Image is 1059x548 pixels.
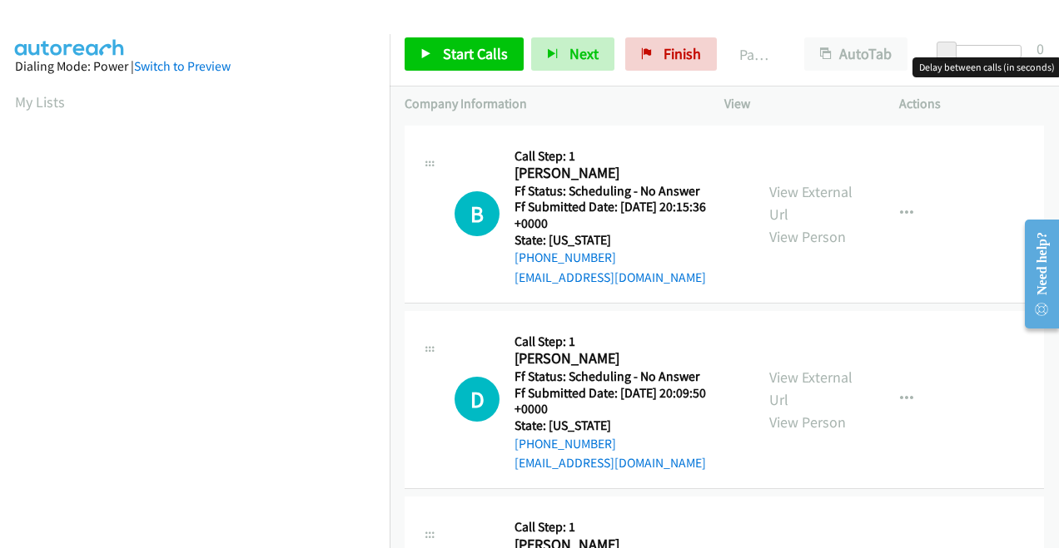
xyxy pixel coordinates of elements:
[515,385,739,417] h5: Ff Submitted Date: [DATE] 20:09:50 +0000
[625,37,717,71] a: Finish
[769,182,853,224] a: View External Url
[443,44,508,63] span: Start Calls
[455,377,500,422] h1: D
[515,232,739,249] h5: State: [US_STATE]
[515,269,706,285] a: [EMAIL_ADDRESS][DOMAIN_NAME]
[405,94,694,114] p: Company Information
[1037,37,1044,60] div: 0
[15,57,375,77] div: Dialing Mode: Power |
[515,455,706,471] a: [EMAIL_ADDRESS][DOMAIN_NAME]
[515,519,739,536] h5: Call Step: 1
[739,43,774,66] p: Paused
[515,333,739,350] h5: Call Step: 1
[664,44,701,63] span: Finish
[405,37,524,71] a: Start Calls
[134,58,231,74] a: Switch to Preview
[769,412,846,432] a: View Person
[15,92,65,111] a: My Lists
[515,417,739,434] h5: State: [US_STATE]
[531,37,614,71] button: Next
[515,436,616,452] a: [PHONE_NUMBER]
[769,227,846,246] a: View Person
[515,349,733,368] h2: [PERSON_NAME]
[724,94,869,114] p: View
[569,44,599,63] span: Next
[455,377,500,422] div: The call is yet to be attempted
[515,183,739,200] h5: Ff Status: Scheduling - No Answer
[769,368,853,409] a: View External Url
[804,37,907,71] button: AutoTab
[515,249,616,265] a: [PHONE_NUMBER]
[515,148,739,165] h5: Call Step: 1
[515,164,733,183] h2: [PERSON_NAME]
[1012,208,1059,340] iframe: Resource Center
[515,368,739,385] h5: Ff Status: Scheduling - No Answer
[515,199,739,231] h5: Ff Submitted Date: [DATE] 20:15:36 +0000
[899,94,1044,114] p: Actions
[455,191,500,236] h1: B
